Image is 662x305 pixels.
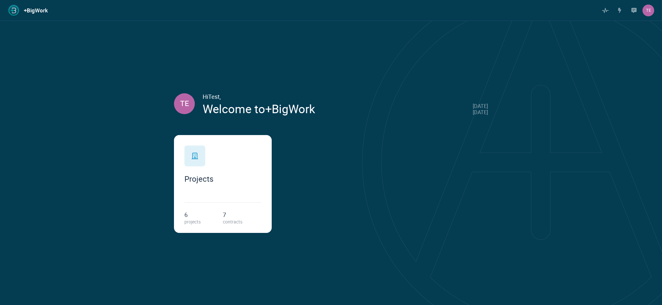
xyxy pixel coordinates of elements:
div: Actions [614,5,626,16]
div: contracts [223,219,261,225]
strong: +BigWork [24,7,48,14]
div: 6 [184,211,223,218]
div: Activity [599,5,611,16]
a: Projects6projects7contracts [174,135,272,233]
div: 7 [223,211,261,218]
div: Hi Test , [203,93,315,100]
div: Messages [628,5,640,16]
div: Profile [642,5,654,16]
div: Welcome to +BigWork [203,102,315,115]
div: projects [184,219,223,225]
button: TE [642,5,654,16]
div: [DATE] [DATE] [473,103,488,115]
div: TE [174,93,195,114]
img: AddJust [8,5,20,16]
div: Projects [184,174,261,183]
a: +BigWork [8,5,48,16]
